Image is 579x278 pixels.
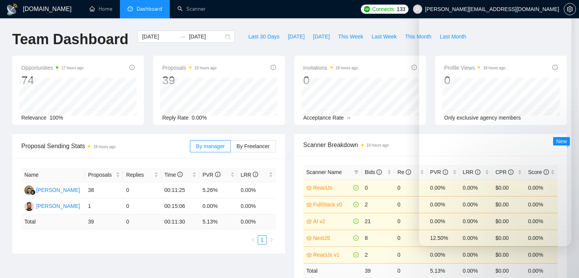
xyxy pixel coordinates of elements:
[180,34,186,40] span: swap-right
[365,169,382,175] span: Bids
[142,32,177,41] input: Start date
[241,172,258,178] span: LRR
[338,32,363,41] span: This Week
[362,246,394,263] td: 2
[21,214,85,229] td: Total
[362,179,394,196] td: 0
[367,30,401,43] button: Last Week
[353,235,359,241] span: check-circle
[267,235,276,244] button: right
[196,143,225,149] span: By manager
[313,200,352,209] a: FullStack v0
[195,66,217,70] time: 18 hours ago
[85,182,123,198] td: 38
[88,171,114,179] span: Proposals
[406,169,411,175] span: info-circle
[199,198,238,214] td: 0.00%
[161,182,199,198] td: 00:11:25
[303,73,358,88] div: 0
[123,214,161,229] td: 0
[405,32,431,41] span: This Month
[460,263,493,278] td: 0.00 %
[347,115,350,121] span: --
[460,246,493,263] td: 0.00%
[303,63,358,72] span: Invitations
[36,186,80,194] div: [PERSON_NAME]
[180,34,186,40] span: to
[203,172,220,178] span: PVR
[353,166,360,178] span: filter
[238,214,276,229] td: 0.00 %
[21,141,190,151] span: Proposal Sending Stats
[36,202,80,210] div: [PERSON_NAME]
[24,185,34,195] img: ES
[306,235,312,241] span: crown
[525,246,558,263] td: 0.00%
[161,214,199,229] td: 00:11:30
[492,263,525,278] td: $ 0.00
[334,30,367,43] button: This Week
[553,252,571,270] iframe: Intercom live chat
[199,182,238,198] td: 5.26%
[249,235,258,244] button: left
[362,263,394,278] td: 39
[394,213,427,230] td: 0
[192,115,207,121] span: 0.00%
[303,263,362,278] td: Total
[177,172,183,177] span: info-circle
[313,251,352,259] a: ReactJs v1
[353,185,359,190] span: check-circle
[24,201,34,211] img: AA
[123,198,161,214] td: 0
[164,172,183,178] span: Time
[89,6,112,12] a: homeHome
[313,217,352,225] a: AI v2
[353,202,359,207] span: check-circle
[427,263,460,278] td: 5.13 %
[394,263,427,278] td: 0
[6,3,18,16] img: logo
[394,230,427,246] td: 0
[248,32,279,41] span: Last 30 Days
[258,236,266,244] a: 1
[362,230,394,246] td: 8
[49,115,63,121] span: 100%
[236,143,270,149] span: By Freelancer
[492,246,525,263] td: $0.00
[21,115,46,121] span: Relevance
[372,5,395,13] span: Connects:
[372,32,397,41] span: Last Week
[137,6,162,12] span: Dashboard
[162,73,217,88] div: 39
[354,170,359,174] span: filter
[306,219,312,224] span: crown
[269,238,274,242] span: right
[367,143,389,147] time: 18 hours ago
[21,73,84,88] div: 74
[353,219,359,224] span: check-circle
[306,185,312,190] span: crown
[303,140,558,150] span: Scanner Breakdown
[376,169,382,175] span: info-circle
[271,65,276,70] span: info-circle
[564,3,576,15] button: setting
[313,234,352,242] a: NextJS
[258,235,267,244] li: 1
[177,6,206,12] a: searchScanner
[12,30,128,48] h1: Team Dashboard
[306,252,312,257] span: crown
[162,63,217,72] span: Proposals
[238,182,276,198] td: 0.00%
[288,32,305,41] span: [DATE]
[249,235,258,244] li: Previous Page
[306,202,312,207] span: crown
[123,168,161,182] th: Replies
[244,30,284,43] button: Last 30 Days
[394,196,427,213] td: 0
[394,179,427,196] td: 0
[362,213,394,230] td: 21
[364,6,370,12] img: upwork-logo.png
[313,184,352,192] a: ReactJs
[21,168,85,182] th: Name
[303,115,344,121] span: Acceptance Rate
